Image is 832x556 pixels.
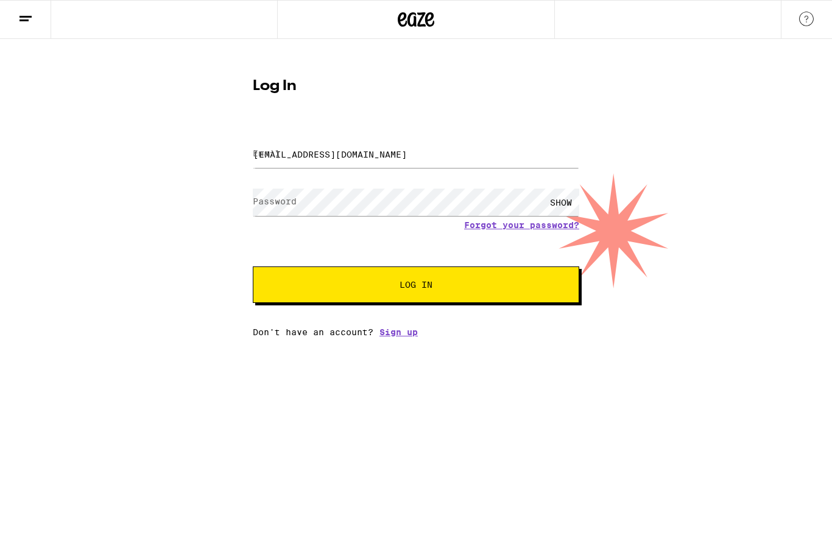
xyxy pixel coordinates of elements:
[7,9,88,18] span: Hi. Need any help?
[253,196,297,206] label: Password
[543,189,579,216] div: SHOW
[253,141,579,168] input: Email
[253,148,280,158] label: Email
[400,280,432,289] span: Log In
[253,79,579,94] h1: Log In
[253,327,579,337] div: Don't have an account?
[253,266,579,303] button: Log In
[464,220,579,230] a: Forgot your password?
[379,327,418,337] a: Sign up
